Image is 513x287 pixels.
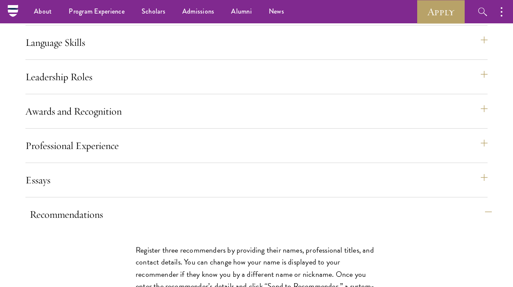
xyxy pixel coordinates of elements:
[25,101,488,121] button: Awards and Recognition
[25,135,488,156] button: Professional Experience
[30,204,492,225] button: Recommendations
[25,32,488,53] button: Language Skills
[25,170,488,190] button: Essays
[25,67,488,87] button: Leadership Roles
